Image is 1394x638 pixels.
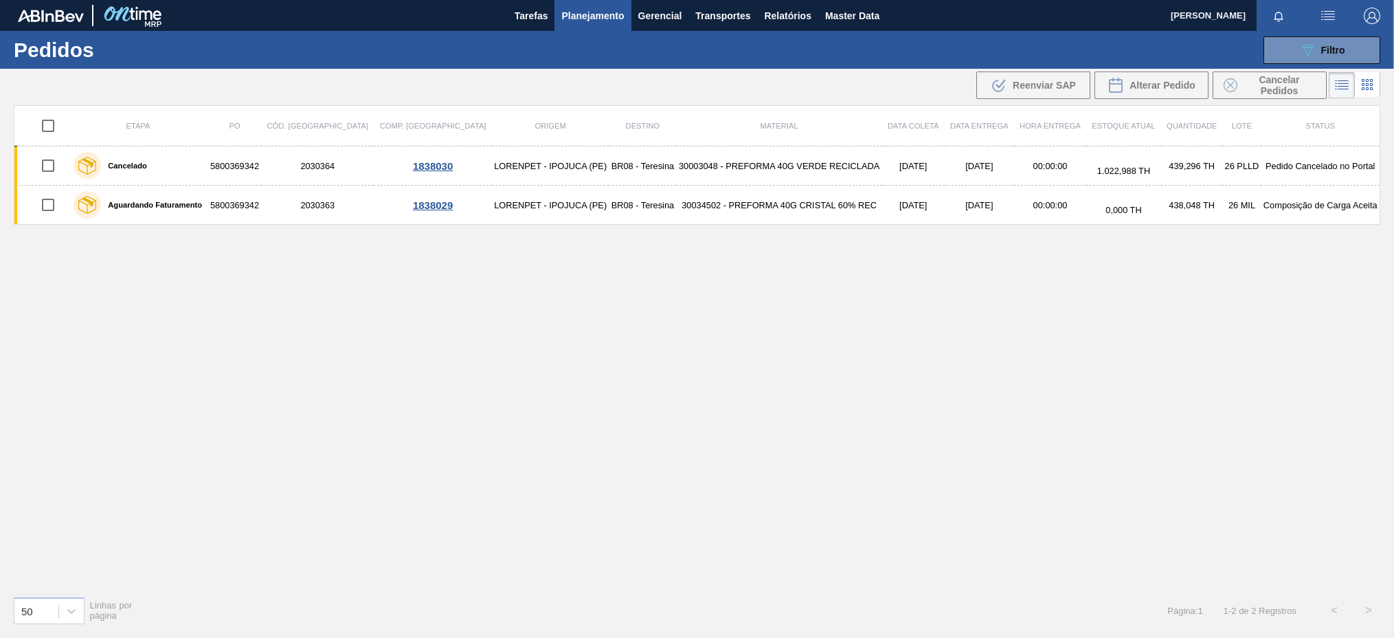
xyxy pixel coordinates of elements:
span: Master Data [825,8,879,24]
button: < [1317,593,1351,628]
div: Alterar Pedido [1094,71,1208,99]
span: Cancelar Pedidos [1243,74,1316,96]
td: 26 PLLD [1222,146,1261,186]
td: 438,048 TH [1161,186,1223,225]
button: Cancelar Pedidos [1213,71,1327,99]
div: 1838030 [376,160,489,172]
td: LORENPET - IPOJUCA (PE) [492,146,609,186]
h1: Pedidos [14,42,221,58]
span: Data coleta [888,122,939,130]
span: 1.022,988 TH [1097,166,1150,176]
span: Reenviar SAP [1013,80,1076,91]
td: 5800369342 [208,186,261,225]
span: Etapa [126,122,150,130]
td: 30003048 - PREFORMA 40G VERDE RECICLADA [676,146,881,186]
span: Gerencial [638,8,682,24]
span: Lote [1232,122,1252,130]
span: Origem [535,122,565,130]
div: 1838029 [376,199,489,211]
div: Reenviar SAP [976,71,1090,99]
a: Aguardando Faturamento58003693422030363LORENPET - IPOJUCA (PE)BR08 - Teresina30034502 - PREFORMA ... [14,186,1380,225]
span: Status [1306,122,1335,130]
td: Composição de Carga Aceita [1261,186,1380,225]
a: Cancelado58003693422030364LORENPET - IPOJUCA (PE)BR08 - Teresina30003048 - PREFORMA 40G VERDE REC... [14,146,1380,186]
span: Material [761,122,798,130]
td: 00:00:00 [1014,146,1086,186]
label: Cancelado [101,162,147,170]
td: Pedido Cancelado no Portal [1261,146,1380,186]
span: PO [229,122,240,130]
span: Quantidade [1167,122,1217,130]
td: 00:00:00 [1014,186,1086,225]
td: 30034502 - PREFORMA 40G CRISTAL 60% REC [676,186,881,225]
td: [DATE] [945,146,1014,186]
span: Alterar Pedido [1129,80,1195,91]
button: Notificações [1257,6,1301,25]
td: BR08 - Teresina [609,186,676,225]
td: LORENPET - IPOJUCA (PE) [492,186,609,225]
div: Visão em Lista [1329,72,1355,98]
td: 2030363 [261,186,374,225]
span: Relatórios [764,8,811,24]
span: Comp. [GEOGRAPHIC_DATA] [380,122,486,130]
button: > [1351,593,1386,628]
span: Cód. [GEOGRAPHIC_DATA] [267,122,369,130]
button: Filtro [1263,36,1380,64]
td: [DATE] [945,186,1014,225]
span: 0,000 TH [1105,205,1141,215]
span: Estoque atual [1092,122,1155,130]
span: Destino [626,122,660,130]
img: TNhmsLtSVTkK8tSr43FrP2fwEKptu5GPRR3wAAAABJRU5ErkJggg== [18,10,84,22]
span: Transportes [695,8,750,24]
td: 2030364 [261,146,374,186]
span: Filtro [1321,45,1345,56]
span: Data entrega [950,122,1009,130]
td: [DATE] [882,186,945,225]
span: Linhas por página [90,600,133,621]
label: Aguardando Faturamento [101,201,202,209]
td: 5800369342 [208,146,261,186]
div: Visão em Cards [1355,72,1380,98]
div: Cancelar Pedidos em Massa [1213,71,1327,99]
td: 26 MIL [1222,186,1261,225]
span: Hora Entrega [1020,122,1081,130]
span: Página : 1 [1167,606,1202,616]
span: Planejamento [561,8,624,24]
span: Tarefas [515,8,548,24]
td: [DATE] [882,146,945,186]
div: 50 [21,605,33,617]
img: Logout [1364,8,1380,24]
td: 439,296 TH [1161,146,1223,186]
span: 1 - 2 de 2 Registros [1224,606,1296,616]
td: BR08 - Teresina [609,146,676,186]
img: userActions [1320,8,1336,24]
